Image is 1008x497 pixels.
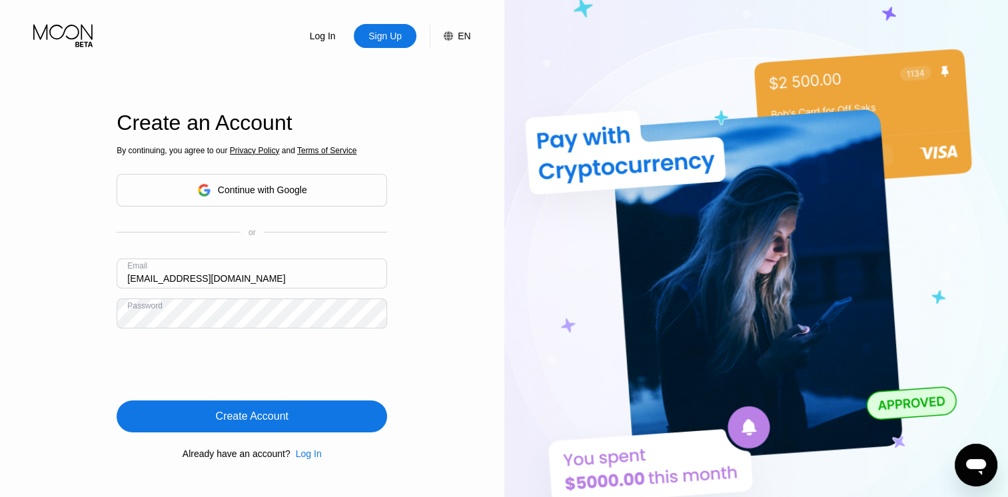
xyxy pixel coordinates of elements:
[458,31,470,41] div: EN
[297,146,356,155] span: Terms of Service
[354,24,416,48] div: Sign Up
[249,228,256,237] div: or
[308,29,337,43] div: Log In
[218,185,307,195] div: Continue with Google
[955,444,997,486] iframe: Button to launch messaging window
[117,146,387,155] div: By continuing, you agree to our
[117,174,387,207] div: Continue with Google
[127,301,163,310] div: Password
[279,146,297,155] span: and
[291,24,354,48] div: Log In
[117,400,387,432] div: Create Account
[290,448,322,459] div: Log In
[296,448,322,459] div: Log In
[430,24,470,48] div: EN
[127,261,147,270] div: Email
[230,146,280,155] span: Privacy Policy
[117,338,319,390] iframe: reCAPTCHA
[183,448,290,459] div: Already have an account?
[367,29,403,43] div: Sign Up
[216,410,288,423] div: Create Account
[117,111,387,135] div: Create an Account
